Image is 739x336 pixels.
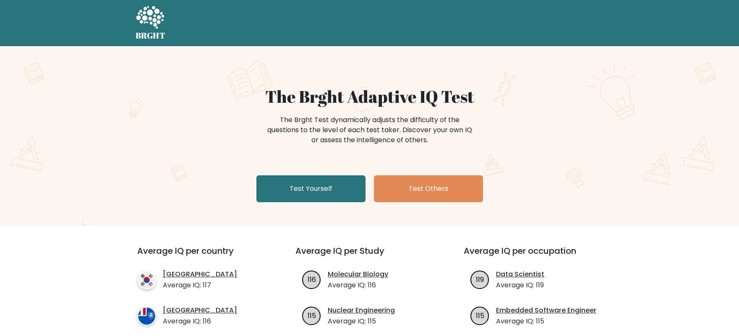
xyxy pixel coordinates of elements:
img: country [137,271,156,289]
h3: Average IQ per occupation [464,246,612,266]
a: [GEOGRAPHIC_DATA] [163,305,237,315]
div: The Brght Test dynamically adjusts the difficulty of the questions to the level of each test take... [265,115,475,145]
p: Average IQ: 119 [496,280,544,290]
p: Average IQ: 115 [496,316,596,326]
p: Average IQ: 116 [163,316,237,326]
a: Molecular Biology [328,269,388,279]
text: 115 [476,310,484,320]
p: Average IQ: 116 [328,280,388,290]
p: Average IQ: 117 [163,280,237,290]
h3: Average IQ per Study [295,246,444,266]
a: BRGHT [136,3,166,43]
a: Nuclear Engineering [328,305,395,315]
text: 119 [476,274,484,284]
p: Average IQ: 115 [328,316,395,326]
a: [GEOGRAPHIC_DATA] [163,269,237,279]
h5: BRGHT [136,31,166,41]
a: Data Scientist [496,269,544,279]
h3: Average IQ per country [137,246,265,266]
img: country [137,307,156,326]
text: 116 [308,274,316,284]
h1: The Brght Adaptive IQ Test [165,86,574,107]
a: Test Others [374,175,483,202]
a: Embedded Software Engineer [496,305,596,315]
a: Test Yourself [256,175,366,202]
text: 115 [308,310,316,320]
